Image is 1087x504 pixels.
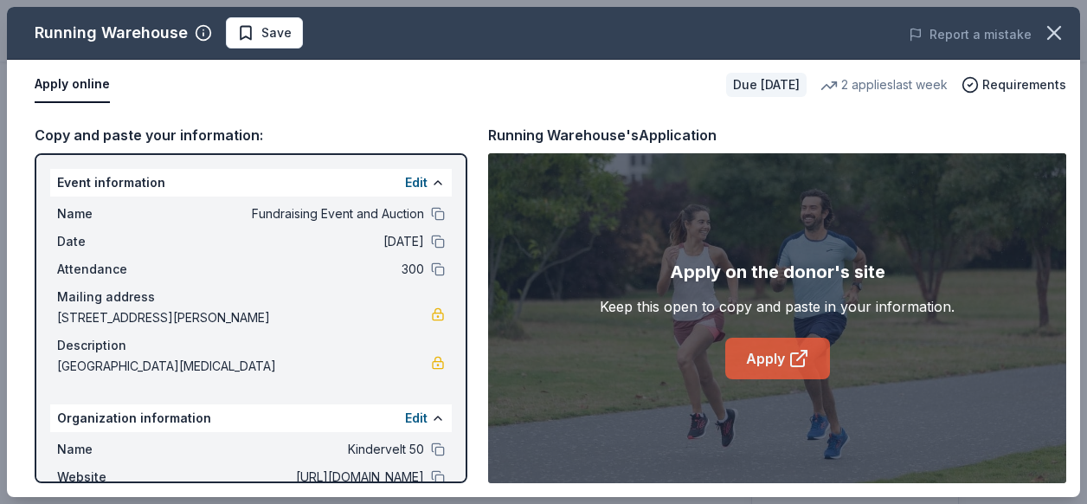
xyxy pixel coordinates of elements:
div: Keep this open to copy and paste in your information. [600,296,955,317]
div: 2 applies last week [820,74,948,95]
span: Fundraising Event and Auction [173,204,424,224]
div: Mailing address [57,287,445,307]
a: Apply [725,338,830,379]
span: 300 [173,259,424,280]
button: Edit [405,172,428,193]
span: [URL][DOMAIN_NAME] [173,467,424,488]
span: Save [261,23,292,43]
div: Description [57,335,445,356]
span: Name [57,439,173,460]
span: [DATE] [173,231,424,252]
span: Website [57,467,173,488]
button: Report a mistake [909,24,1032,45]
span: Kindervelt 50 [173,439,424,460]
div: Running Warehouse [35,19,188,47]
div: Event information [50,169,452,197]
div: Organization information [50,404,452,432]
button: Edit [405,408,428,429]
button: Save [226,17,303,48]
span: Attendance [57,259,173,280]
span: Date [57,231,173,252]
div: Apply on the donor's site [670,258,885,286]
div: Running Warehouse's Application [488,124,717,146]
span: Name [57,204,173,224]
span: Requirements [982,74,1066,95]
span: [STREET_ADDRESS][PERSON_NAME] [57,307,431,328]
button: Requirements [962,74,1066,95]
div: Due [DATE] [726,73,807,97]
div: Copy and paste your information: [35,124,467,146]
button: Apply online [35,67,110,103]
span: [GEOGRAPHIC_DATA][MEDICAL_DATA] [57,356,431,377]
